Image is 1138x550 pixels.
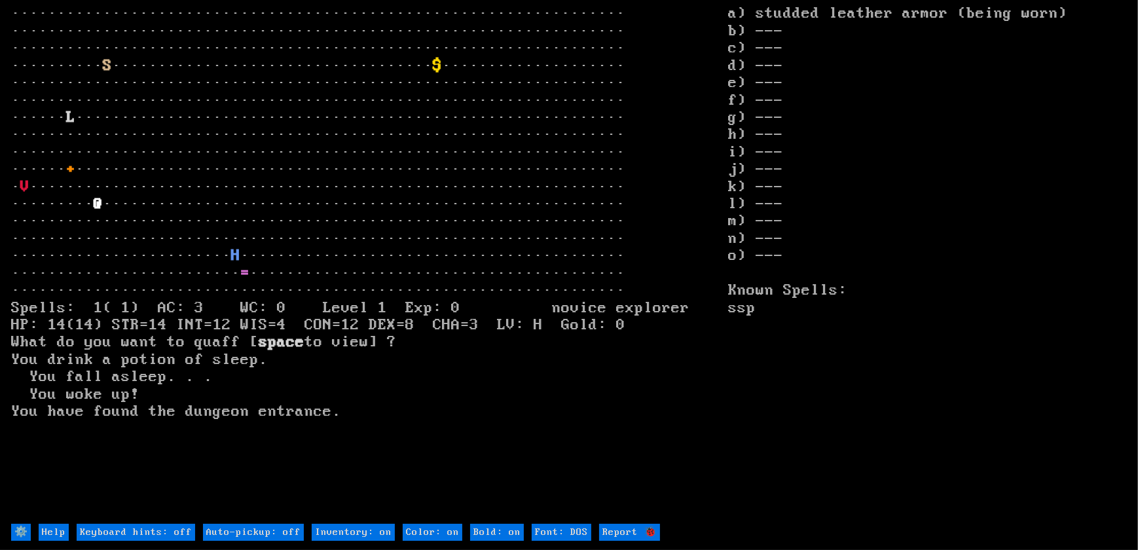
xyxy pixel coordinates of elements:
[433,57,442,75] font: $
[470,524,524,541] input: Bold: on
[532,524,591,541] input: Font: DOS
[103,57,112,75] font: S
[11,524,31,541] input: ⚙️
[11,5,728,522] larn: ··································································· ·····························...
[203,524,304,541] input: Auto-pickup: off
[599,524,660,541] input: Report 🐞
[240,265,249,282] font: =
[312,524,395,541] input: Inventory: on
[66,109,75,126] font: L
[403,524,462,541] input: Color: on
[728,5,1126,522] stats: a) studded leather armor (being worn) b) --- c) --- d) --- e) --- f) --- g) --- h) --- i) --- j) ...
[259,333,304,351] b: space
[66,160,75,178] font: +
[20,178,29,196] font: V
[39,524,69,541] input: Help
[77,524,195,541] input: Keyboard hints: off
[231,247,240,265] font: H
[94,195,103,213] font: @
